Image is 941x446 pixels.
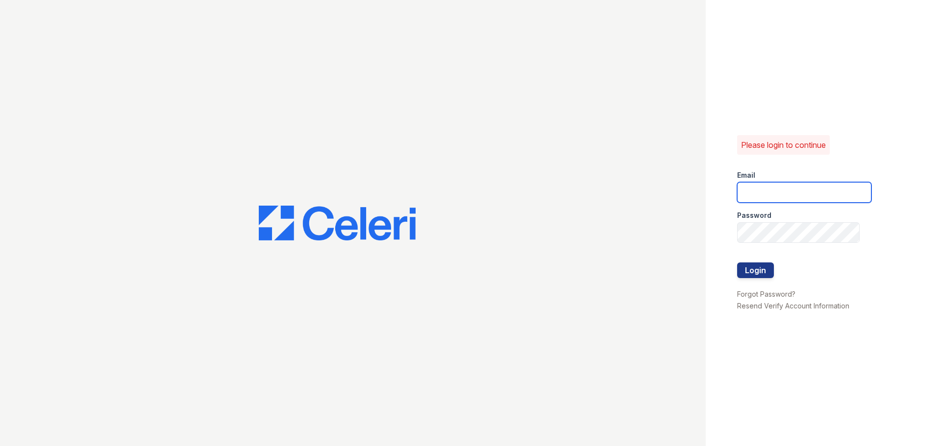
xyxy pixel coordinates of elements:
img: CE_Logo_Blue-a8612792a0a2168367f1c8372b55b34899dd931a85d93a1a3d3e32e68fde9ad4.png [259,206,416,241]
a: Resend Verify Account Information [737,302,849,310]
button: Login [737,262,774,278]
label: Password [737,211,771,220]
a: Forgot Password? [737,290,795,298]
p: Please login to continue [741,139,826,151]
label: Email [737,170,755,180]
